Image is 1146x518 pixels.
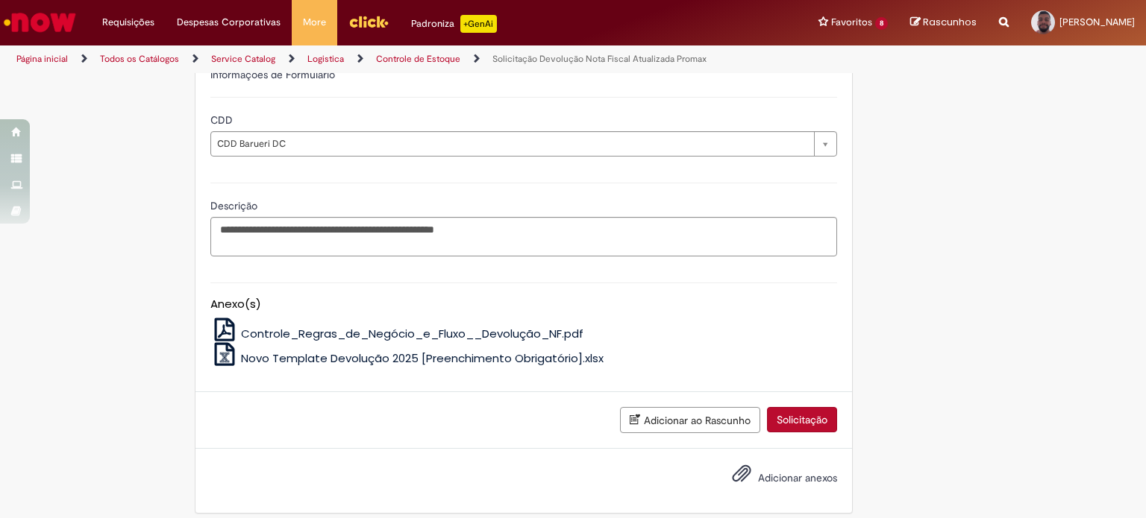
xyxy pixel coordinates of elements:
label: Informações de Formulário [210,68,335,81]
span: Requisições [102,15,154,30]
a: Novo Template Devolução 2025 [Preenchimento Obrigatório].xlsx [210,350,604,366]
a: Controle_Regras_de_Negócio_e_Fluxo__Devolução_NF.pdf [210,326,584,341]
ul: Trilhas de página [11,45,753,73]
span: Despesas Corporativas [177,15,281,30]
a: Rascunhos [910,16,977,30]
img: click_logo_yellow_360x200.png [348,10,389,33]
span: More [303,15,326,30]
span: Novo Template Devolução 2025 [Preenchimento Obrigatório].xlsx [241,350,604,366]
a: Logistica [307,53,344,65]
span: CDD [210,113,236,127]
span: [PERSON_NAME] [1059,16,1135,28]
span: Rascunhos [923,15,977,29]
button: Solicitação [767,407,837,432]
a: Service Catalog [211,53,275,65]
span: Controle_Regras_de_Negócio_e_Fluxo__Devolução_NF.pdf [241,326,583,341]
a: Todos os Catálogos [100,53,179,65]
div: Padroniza [411,15,497,33]
span: CDD Barueri DC [217,132,807,156]
a: Página inicial [16,53,68,65]
span: Favoritos [831,15,872,30]
span: 8 [875,17,888,30]
span: Adicionar anexos [758,471,837,484]
a: Solicitação Devolução Nota Fiscal Atualizada Promax [492,53,707,65]
h5: Anexo(s) [210,298,837,311]
button: Adicionar ao Rascunho [620,407,760,433]
a: Controle de Estoque [376,53,460,65]
img: ServiceNow [1,7,78,37]
button: Adicionar anexos [728,460,755,494]
span: Descrição [210,199,260,212]
p: +GenAi [460,15,497,33]
textarea: Descrição [210,217,837,257]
